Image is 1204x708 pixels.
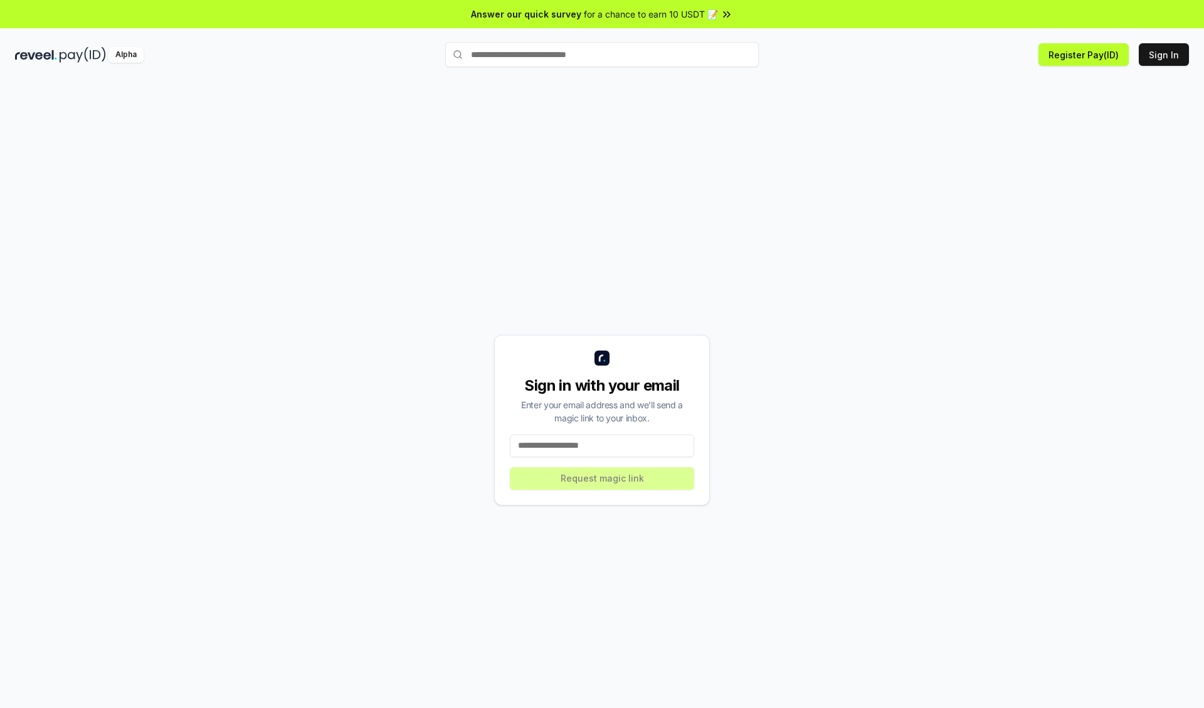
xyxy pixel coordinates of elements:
div: Alpha [108,47,144,63]
span: Answer our quick survey [471,8,581,21]
div: Enter your email address and we’ll send a magic link to your inbox. [510,398,694,425]
span: for a chance to earn 10 USDT 📝 [584,8,718,21]
button: Register Pay(ID) [1038,43,1129,66]
img: reveel_dark [15,47,57,63]
div: Sign in with your email [510,376,694,396]
img: pay_id [60,47,106,63]
img: logo_small [594,351,610,366]
button: Sign In [1139,43,1189,66]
